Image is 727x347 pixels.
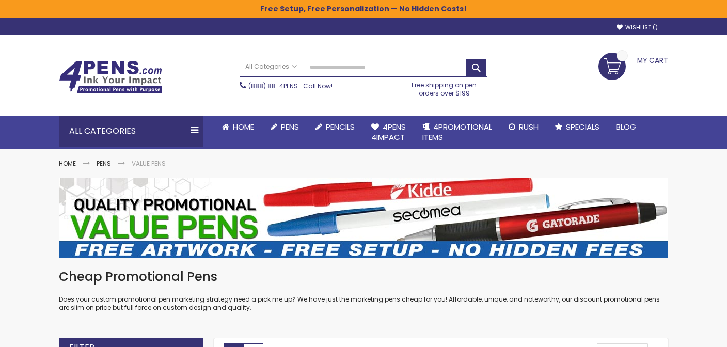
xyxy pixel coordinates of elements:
[547,116,608,138] a: Specials
[248,82,333,90] span: - Call Now!
[608,116,644,138] a: Blog
[59,269,668,312] div: Does your custom promotional pen marketing strategy need a pick me up? We have just the marketing...
[401,77,488,98] div: Free shipping on pen orders over $199
[326,121,355,132] span: Pencils
[59,269,668,285] h1: Cheap Promotional Pens
[307,116,363,138] a: Pencils
[262,116,307,138] a: Pens
[240,58,302,75] a: All Categories
[132,159,166,168] strong: Value Pens
[281,121,299,132] span: Pens
[59,178,668,258] img: Value Pens
[500,116,547,138] a: Rush
[233,121,254,132] span: Home
[422,121,492,143] span: 4PROMOTIONAL ITEMS
[59,60,162,93] img: 4Pens Custom Pens and Promotional Products
[617,24,658,31] a: Wishlist
[371,121,406,143] span: 4Pens 4impact
[414,116,500,149] a: 4PROMOTIONALITEMS
[566,121,599,132] span: Specials
[245,62,297,71] span: All Categories
[519,121,539,132] span: Rush
[59,159,76,168] a: Home
[97,159,111,168] a: Pens
[616,121,636,132] span: Blog
[214,116,262,138] a: Home
[363,116,414,149] a: 4Pens4impact
[59,116,203,147] div: All Categories
[248,82,298,90] a: (888) 88-4PENS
